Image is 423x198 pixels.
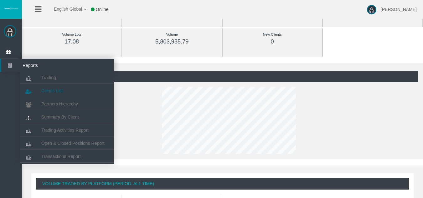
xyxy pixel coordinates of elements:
[20,98,114,109] a: Partners Hierarchy
[18,59,79,72] span: Reports
[20,151,114,162] a: Transactions Report
[27,71,418,82] div: (Period: All Time)
[36,38,107,45] div: 17.08
[41,101,78,106] span: Partners Hierarchy
[41,88,63,93] span: Clients List
[136,38,208,45] div: 5,803,935.79
[381,7,417,12] span: [PERSON_NAME]
[136,31,208,38] div: Volume
[20,138,114,149] a: Open & Closed Positions Report
[20,85,114,96] a: Clients List
[41,114,79,119] span: Summary By Client
[46,7,82,12] span: English Global
[41,128,89,133] span: Trading Activities Report
[36,31,107,38] div: Volume Lots
[41,141,105,146] span: Open & Closed Positions Report
[1,59,114,72] a: Reports
[41,75,56,80] span: Trading
[237,38,308,45] div: 0
[237,31,308,38] div: New Clients
[20,111,114,123] a: Summary By Client
[367,5,376,14] img: user-image
[36,178,409,190] div: Volume Traded By Platform (Period: All Time)
[20,124,114,136] a: Trading Activities Report
[41,154,81,159] span: Transactions Report
[96,7,108,12] span: Online
[3,7,19,10] img: logo.svg
[20,72,114,83] a: Trading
